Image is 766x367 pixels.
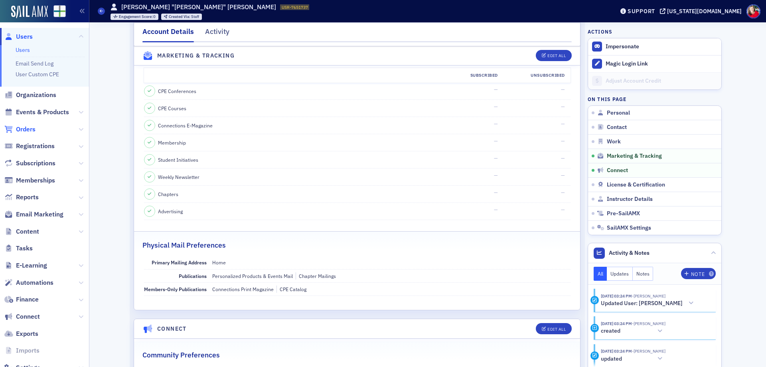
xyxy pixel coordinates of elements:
[561,155,565,161] span: —
[607,196,653,203] span: Instructor Details
[561,206,565,212] span: —
[276,286,306,293] div: CPE Catalog
[494,172,498,178] span: —
[561,120,565,127] span: —
[4,159,55,168] a: Subscriptions
[667,8,742,15] div: [US_STATE][DOMAIN_NAME]
[4,295,39,304] a: Finance
[561,86,565,92] span: —
[158,87,196,95] span: CPE Conferences
[16,46,30,54] a: Users
[681,268,716,279] button: Note
[4,346,39,355] a: Imports
[746,4,760,18] span: Profile
[494,137,498,144] span: —
[119,15,156,19] div: 0
[601,293,632,299] time: 10/2/2025 03:24 PM
[158,139,186,146] span: Membership
[590,351,599,360] div: Update
[16,32,33,41] span: Users
[212,259,226,266] span: Home
[4,227,39,236] a: Content
[601,348,632,354] time: 10/2/2025 03:24 PM
[161,14,202,20] div: Created Via: Staff
[158,173,199,181] span: Weekly Newsletter
[169,14,191,19] span: Created Via :
[601,327,665,335] button: created
[594,267,607,281] button: All
[16,261,47,270] span: E-Learning
[547,54,566,58] div: Edit All
[142,26,194,42] div: Account Details
[561,172,565,178] span: —
[4,210,63,219] a: Email Marketing
[4,176,55,185] a: Memberships
[494,103,498,109] span: —
[601,327,620,335] h5: created
[4,32,33,41] a: Users
[4,312,40,321] a: Connect
[588,72,721,89] a: Adjust Account Credit
[16,329,38,338] span: Exports
[179,273,207,279] span: Publications
[536,50,572,61] button: Edit All
[16,210,63,219] span: Email Marketing
[601,355,622,363] h5: updated
[11,6,48,18] img: SailAMX
[590,296,599,304] div: Activity
[691,272,705,276] div: Note
[16,278,53,287] span: Automations
[296,272,336,280] div: Chapter Mailings
[16,176,55,185] span: Memberships
[158,105,186,112] span: CPE Courses
[121,3,276,12] h1: [PERSON_NAME] "[PERSON_NAME]" [PERSON_NAME]
[607,224,651,232] span: SailAMX Settings
[16,193,39,202] span: Reports
[494,155,498,161] span: —
[144,286,207,292] span: Members-Only Publications
[4,244,33,253] a: Tasks
[561,103,565,109] span: —
[606,60,717,67] div: Magic Login Link
[16,108,69,117] span: Events & Products
[601,299,697,307] button: Updated User: [PERSON_NAME]
[607,109,630,117] span: Personal
[16,159,55,168] span: Subscriptions
[4,108,69,117] a: Events & Products
[494,206,498,212] span: —
[282,4,308,10] span: USR-7651737
[119,14,154,19] span: Engagement Score :
[632,321,665,326] span: Megan Hughes
[494,86,498,92] span: —
[561,189,565,195] span: —
[4,125,36,134] a: Orders
[607,181,665,188] span: License & Certification
[142,350,220,360] h2: Community Preferences
[158,190,178,198] span: Chapters
[16,125,36,134] span: Orders
[16,346,39,355] span: Imports
[633,267,653,281] button: Notes
[4,91,56,99] a: Organizations
[4,261,47,270] a: E-Learning
[152,259,207,266] span: Primary Mailing Address
[601,300,683,307] h5: Updated User: [PERSON_NAME]
[53,5,66,18] img: SailAMX
[503,72,571,79] div: Unsubscribed
[205,26,229,41] div: Activity
[588,55,721,72] button: Magic Login Link
[494,120,498,127] span: —
[4,142,55,151] a: Registrations
[601,355,665,363] button: updated
[601,321,632,326] time: 10/2/2025 03:24 PM
[158,122,213,129] span: Connections E-Magazine
[607,124,627,131] span: Contact
[16,142,55,151] span: Registrations
[607,138,621,145] span: Work
[606,43,639,50] button: Impersonate
[212,272,293,280] div: Personalized Products & Events Mail
[48,5,66,19] a: View Homepage
[16,91,56,99] span: Organizations
[547,327,566,331] div: Edit All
